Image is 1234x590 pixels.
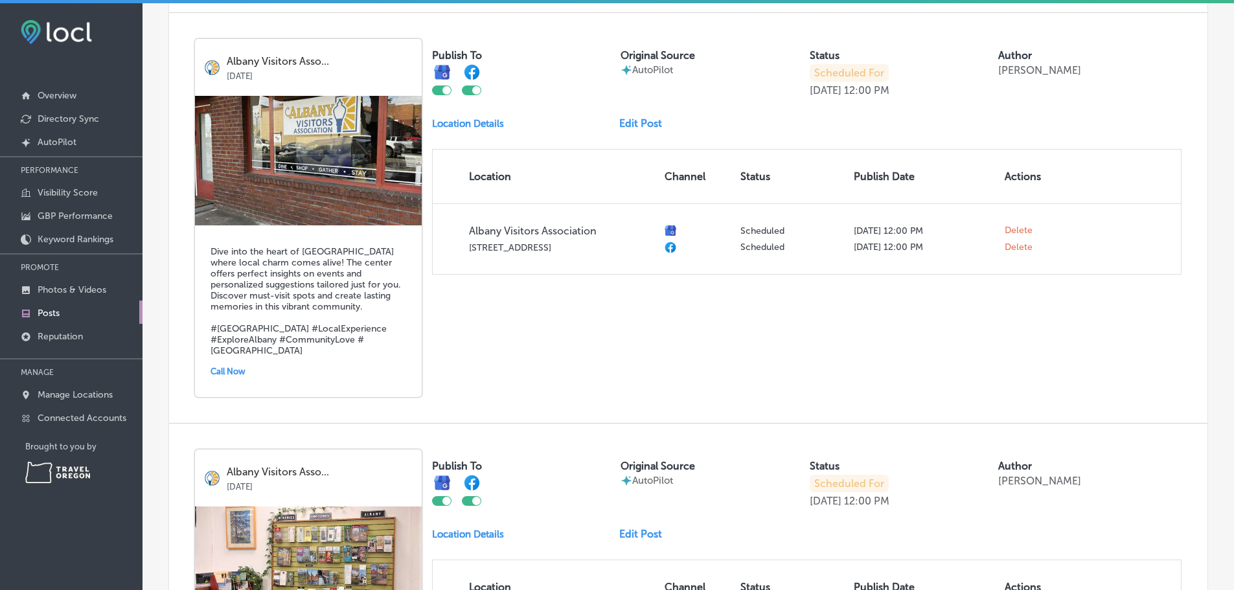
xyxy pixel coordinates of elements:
[227,67,413,81] p: [DATE]
[227,466,413,478] p: Albany Visitors Asso...
[632,64,673,76] p: AutoPilot
[854,225,994,236] p: [DATE] 12:00 PM
[469,225,654,237] p: Albany Visitors Association
[38,413,126,424] p: Connected Accounts
[38,308,60,319] p: Posts
[810,49,840,62] label: Status
[810,460,840,472] label: Status
[1005,242,1033,253] span: Delete
[195,96,422,225] img: 17541237664214bac3-e1ac-4ddb-b445-96e20af26cd9_2025-08-01.jpg
[204,60,220,76] img: logo
[227,478,413,492] p: [DATE]
[621,460,695,472] label: Original Source
[21,20,92,44] img: fda3e92497d09a02dc62c9cd864e3231.png
[227,56,413,67] p: Albany Visitors Asso...
[854,242,994,253] p: [DATE] 12:00 PM
[211,246,406,356] h5: Dive into the heart of [GEOGRAPHIC_DATA] where local charm comes alive! The center offers perfect...
[433,150,659,203] th: Location
[844,495,889,507] p: 12:00 PM
[849,150,1000,203] th: Publish Date
[38,113,99,124] p: Directory Sync
[810,495,841,507] p: [DATE]
[38,284,106,295] p: Photos & Videos
[735,150,849,203] th: Status
[810,84,841,96] p: [DATE]
[619,528,672,540] a: Edit Post
[998,49,1032,62] label: Author
[38,234,113,245] p: Keyword Rankings
[469,242,654,253] p: [STREET_ADDRESS]
[619,117,672,130] a: Edit Post
[1005,225,1033,236] span: Delete
[740,225,843,236] p: Scheduled
[1000,150,1060,203] th: Actions
[844,84,889,96] p: 12:00 PM
[38,137,76,148] p: AutoPilot
[432,49,482,62] label: Publish To
[810,64,889,82] p: Scheduled For
[621,475,632,486] img: autopilot-icon
[740,242,843,253] p: Scheduled
[659,150,735,203] th: Channel
[432,528,504,540] p: Location Details
[25,462,90,483] img: Travel Oregon
[38,90,76,101] p: Overview
[38,389,113,400] p: Manage Locations
[38,187,98,198] p: Visibility Score
[810,475,889,492] p: Scheduled For
[998,64,1081,76] p: [PERSON_NAME]
[25,442,143,451] p: Brought to you by
[432,460,482,472] label: Publish To
[621,49,695,62] label: Original Source
[998,460,1032,472] label: Author
[632,475,673,486] p: AutoPilot
[38,210,113,221] p: GBP Performance
[998,475,1081,487] p: [PERSON_NAME]
[38,331,83,342] p: Reputation
[432,118,504,130] p: Location Details
[204,470,220,486] img: logo
[621,64,632,76] img: autopilot-icon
